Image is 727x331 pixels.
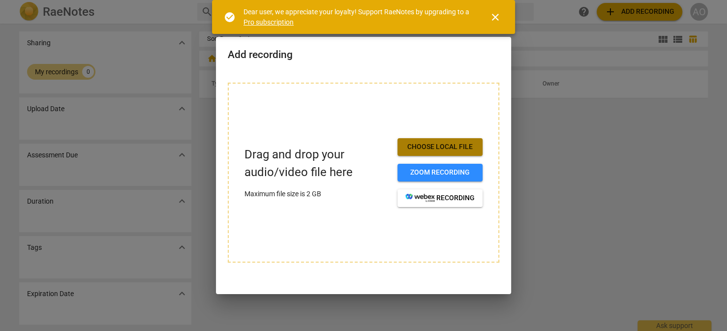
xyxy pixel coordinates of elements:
button: Close [484,5,507,29]
a: Pro subscription [243,18,294,26]
span: close [489,11,501,23]
button: recording [397,189,483,207]
span: Choose local file [405,142,475,152]
p: Drag and drop your audio/video file here [244,146,390,181]
span: Zoom recording [405,168,475,178]
button: Choose local file [397,138,483,156]
span: recording [405,193,475,203]
div: Dear user, we appreciate your loyalty! Support RaeNotes by upgrading to a [243,7,472,27]
span: check_circle [224,11,236,23]
p: Maximum file size is 2 GB [244,189,390,199]
button: Zoom recording [397,164,483,181]
h2: Add recording [228,49,499,61]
